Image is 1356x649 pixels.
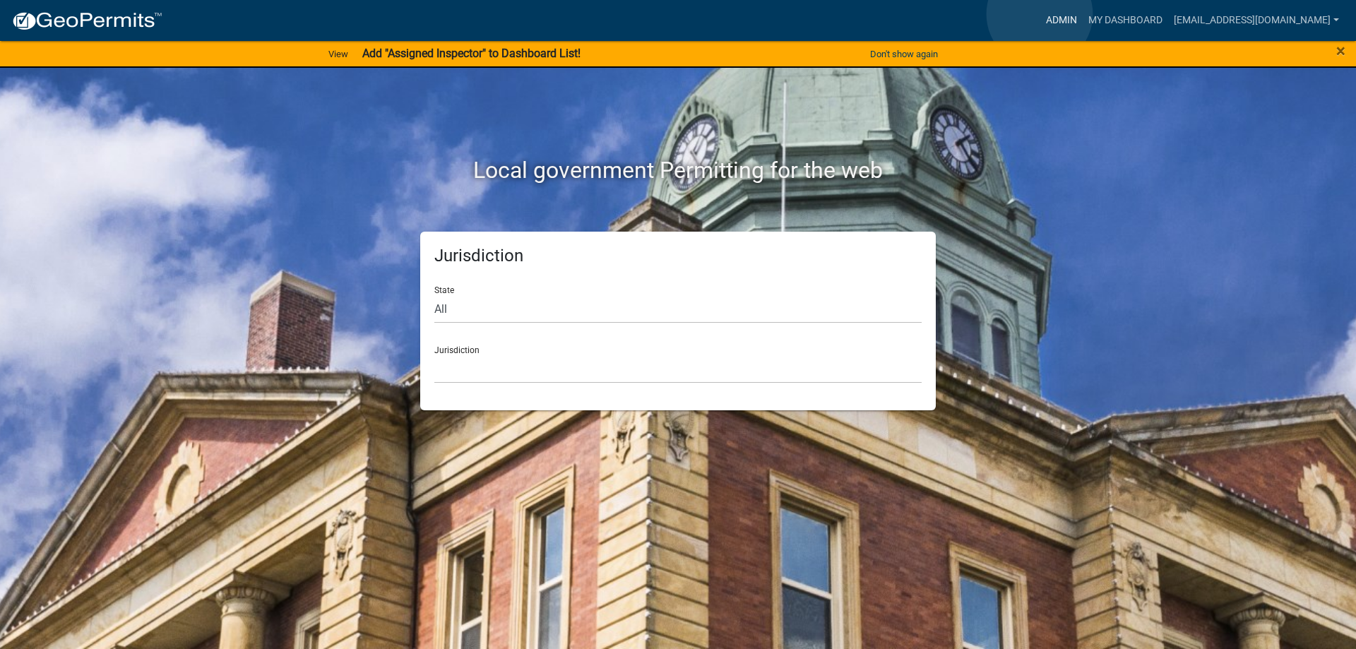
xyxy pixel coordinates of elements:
button: Close [1336,42,1345,59]
strong: Add "Assigned Inspector" to Dashboard List! [362,47,581,60]
a: [EMAIL_ADDRESS][DOMAIN_NAME] [1168,7,1345,34]
a: View [323,42,354,66]
span: × [1336,41,1345,61]
h2: Local government Permitting for the web [286,157,1070,184]
a: My Dashboard [1083,7,1168,34]
a: Admin [1040,7,1083,34]
button: Don't show again [864,42,944,66]
h5: Jurisdiction [434,246,922,266]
